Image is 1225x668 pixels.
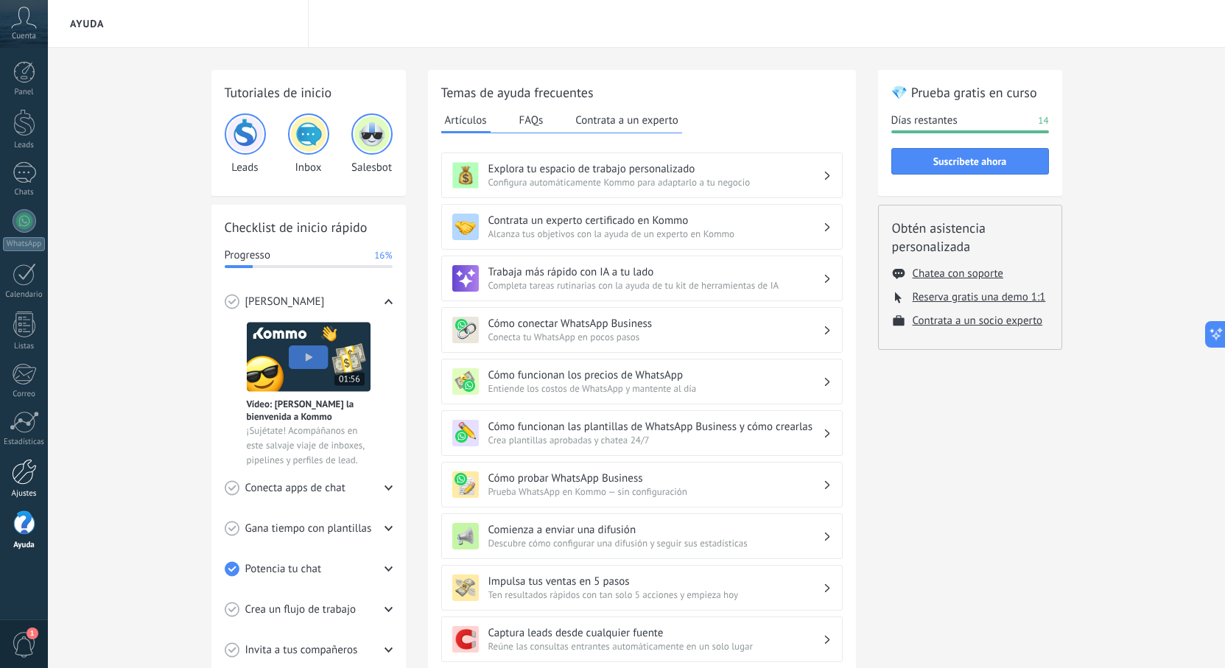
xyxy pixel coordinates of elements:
button: Contrata a un experto [572,109,681,131]
div: Salesbot [351,113,393,175]
h2: 💎 Prueba gratis en curso [891,83,1049,102]
div: Listas [3,342,46,351]
span: Ten resultados rápidos con tan solo 5 acciones y empieza hoy [488,588,823,601]
div: Leads [3,141,46,150]
span: Completa tareas rutinarias con la ayuda de tu kit de herramientas de IA [488,279,823,292]
span: Conecta apps de chat [245,481,345,496]
span: Descubre cómo configurar una difusión y seguir sus estadísticas [488,537,823,549]
h3: Impulsa tus ventas en 5 pasos [488,574,823,588]
h3: Cómo funcionan los precios de WhatsApp [488,368,823,382]
span: Cuenta [12,32,36,41]
div: Calendario [3,290,46,300]
div: Estadísticas [3,437,46,447]
button: Artículos [441,109,491,133]
div: Chats [3,188,46,197]
h3: Trabaja más rápido con IA a tu lado [488,265,823,279]
span: Invita a tus compañeros [245,643,358,658]
span: Conecta tu WhatsApp en pocos pasos [488,331,823,343]
h2: Temas de ayuda frecuentes [441,83,843,102]
h2: Tutoriales de inicio [225,83,393,102]
span: Entiende los costos de WhatsApp y mantente al día [488,382,823,395]
span: Gana tiempo con plantillas [245,521,372,536]
div: WhatsApp [3,237,45,251]
h3: Cómo probar WhatsApp Business [488,471,823,485]
span: 14 [1038,113,1048,128]
span: [PERSON_NAME] [245,295,325,309]
h3: Cómo funcionan las plantillas de WhatsApp Business y cómo crearlas [488,420,823,434]
img: Meet video [247,322,371,392]
div: Ajustes [3,489,46,499]
div: Inbox [288,113,329,175]
span: Reúne las consultas entrantes automáticamente en un solo lugar [488,640,823,653]
span: Crea un flujo de trabajo [245,602,357,617]
button: Chatea con soporte [913,267,1003,281]
span: Días restantes [891,113,958,128]
span: Configura automáticamente Kommo para adaptarlo a tu negocio [488,176,823,189]
h2: Checklist de inicio rápido [225,218,393,236]
div: Leads [225,113,266,175]
span: Suscríbete ahora [933,156,1007,166]
h2: Obtén asistencia personalizada [892,219,1048,256]
h3: Captura leads desde cualquier fuente [488,626,823,640]
div: Ayuda [3,541,46,550]
span: Potencia tu chat [245,562,322,577]
button: Suscríbete ahora [891,148,1049,175]
h3: Explora tu espacio de trabajo personalizado [488,162,823,176]
span: Vídeo: [PERSON_NAME] la bienvenida a Kommo [247,398,371,423]
span: Alcanza tus objetivos con la ayuda de un experto en Kommo [488,228,823,240]
h3: Cómo conectar WhatsApp Business [488,317,823,331]
button: FAQs [516,109,547,131]
button: Contrata a un socio experto [913,314,1043,328]
span: 1 [27,627,38,639]
h3: Contrata un experto certificado en Kommo [488,214,823,228]
div: Correo [3,390,46,399]
span: Crea plantillas aprobadas y chatea 24/7 [488,434,823,446]
div: Panel [3,88,46,97]
h3: Comienza a enviar una difusión [488,523,823,537]
span: Prueba WhatsApp en Kommo — sin configuración [488,485,823,498]
span: ¡Sujétate! Acompáñanos en este salvaje viaje de inboxes, pipelines y perfiles de lead. [247,423,371,468]
span: 16% [374,248,392,263]
button: Reserva gratis una demo 1:1 [913,290,1046,304]
span: Progresso [225,248,270,263]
